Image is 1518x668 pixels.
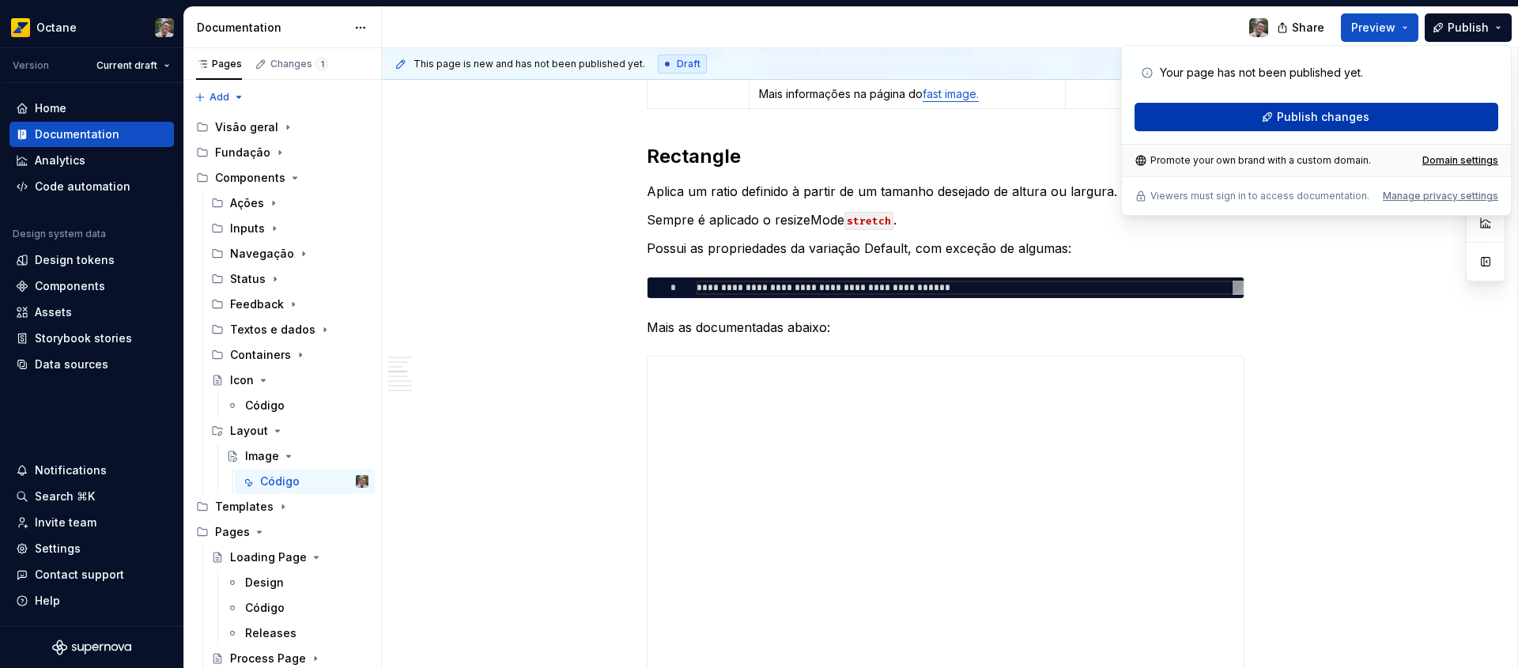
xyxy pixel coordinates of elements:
div: Inputs [205,216,375,241]
p: Your page has not been published yet. [1160,65,1363,81]
button: Preview [1341,13,1418,42]
button: Publish [1425,13,1512,42]
button: Current draft [89,55,177,77]
a: Data sources [9,352,174,377]
div: Ações [205,191,375,216]
span: Publish changes [1277,109,1369,125]
a: Invite team [9,510,174,535]
div: Releases [245,625,296,641]
div: Status [230,271,266,287]
div: Textos e dados [230,322,315,338]
div: Version [13,59,49,72]
div: Layout [230,423,268,439]
div: Layout [205,418,375,443]
p: Viewers must sign in to access documentation. [1150,190,1369,202]
a: Icon [205,368,375,393]
div: Design [245,575,284,591]
div: Ações [230,195,264,211]
div: Textos e dados [205,317,375,342]
a: Home [9,96,174,121]
button: OctaneTiago [3,10,180,44]
span: Add [210,91,229,104]
div: Settings [35,541,81,557]
div: Components [190,165,375,191]
span: 1 [315,58,328,70]
svg: Supernova Logo [52,640,131,655]
p: Mais as documentadas abaixo: [647,318,1244,337]
a: Domain settings [1422,154,1498,167]
button: Notifications [9,458,174,483]
div: Code automation [35,179,130,194]
div: Loading Page [230,549,307,565]
div: Navegação [205,241,375,266]
img: e8093afa-4b23-4413-bf51-00cde92dbd3f.png [11,18,30,37]
a: Image [220,443,375,469]
code: stretch [844,212,893,230]
p: Possui as propriedades da variação Default, com exceção de algumas: [647,239,1244,258]
div: Home [35,100,66,116]
a: Storybook stories [9,326,174,351]
a: Design [220,570,375,595]
a: Settings [9,536,174,561]
div: Status [205,266,375,292]
div: Storybook stories [35,330,132,346]
div: Feedback [230,296,284,312]
div: Assets [35,304,72,320]
a: Releases [220,621,375,646]
button: Publish changes [1135,103,1498,131]
div: Código [245,600,285,616]
span: Share [1292,20,1324,36]
div: Containers [205,342,375,368]
div: Components [35,278,105,294]
a: Documentation [9,122,174,147]
div: Pages [196,58,242,70]
button: Manage privacy settings [1383,190,1498,202]
div: Invite team [35,515,96,530]
div: Process Page [230,651,306,666]
button: Search ⌘K [9,484,174,509]
div: Contact support [35,567,124,583]
p: Mais informações na página do [759,86,1055,102]
div: Templates [190,494,375,519]
div: Fundação [215,145,270,160]
div: Analytics [35,153,85,168]
button: Share [1269,13,1335,42]
button: Contact support [9,562,174,587]
div: Documentation [35,126,119,142]
div: Pages [190,519,375,545]
a: Loading Page [205,545,375,570]
a: Código [220,393,375,418]
div: Visão geral [215,119,278,135]
div: Design system data [13,228,106,240]
div: Changes [270,58,328,70]
div: Help [35,593,60,609]
a: Assets [9,300,174,325]
div: Pages [215,524,250,540]
a: Código [220,595,375,621]
h2: Rectangle [647,144,1244,169]
div: Containers [230,347,291,363]
div: Inputs [230,221,265,236]
div: Data sources [35,357,108,372]
a: Code automation [9,174,174,199]
div: Feedback [205,292,375,317]
a: Components [9,274,174,299]
div: Design tokens [35,252,115,268]
p: Sempre é aplicado o resizeMode . [647,210,1244,229]
button: Add [190,86,249,108]
span: This page is new and has not been published yet. [413,58,645,70]
img: Tiago [1249,18,1268,37]
div: Octane [36,20,77,36]
div: Image [245,448,279,464]
div: Notifications [35,462,107,478]
a: CódigoTiago [235,469,375,494]
div: Visão geral [190,115,375,140]
div: Código [260,474,300,489]
div: Promote your own brand with a custom domain. [1135,154,1371,167]
div: Navegação [230,246,294,262]
span: Publish [1448,20,1489,36]
span: Preview [1351,20,1395,36]
img: Tiago [356,475,368,488]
